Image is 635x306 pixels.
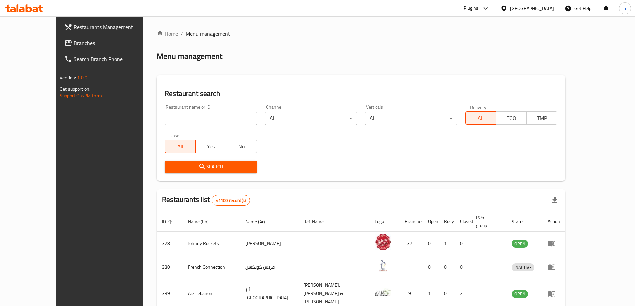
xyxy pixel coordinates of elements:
div: Total records count [212,195,250,206]
span: Version: [60,73,76,82]
span: TMP [529,113,555,123]
button: All [165,140,196,153]
nav: breadcrumb [157,30,565,38]
th: Logo [369,211,399,232]
td: 0 [423,232,439,255]
div: All [365,112,457,125]
span: Ref. Name [303,218,332,226]
td: فرنش كونكشن [240,255,298,279]
a: Home [157,30,178,38]
div: All [265,112,357,125]
div: Menu [548,263,560,271]
span: 41100 record(s) [212,197,250,204]
th: Closed [455,211,471,232]
span: Yes [198,142,224,151]
div: Export file [547,192,563,208]
td: [PERSON_NAME] [240,232,298,255]
span: Menu management [186,30,230,38]
span: Name (Ar) [245,218,274,226]
td: 0 [455,232,471,255]
a: Branches [59,35,162,51]
span: 1.0.0 [77,73,87,82]
span: TGO [499,113,524,123]
div: [GEOGRAPHIC_DATA] [510,5,554,12]
td: 328 [157,232,183,255]
span: No [229,142,254,151]
button: Yes [195,140,226,153]
span: Search Branch Phone [74,55,157,63]
a: Search Branch Phone [59,51,162,67]
span: a [624,5,626,12]
th: Busy [439,211,455,232]
input: Search for restaurant name or ID.. [165,112,257,125]
td: 1 [399,255,423,279]
li: / [181,30,183,38]
h2: Restaurant search [165,89,557,99]
button: Search [165,161,257,173]
span: Search [170,163,251,171]
div: Plugins [464,4,478,12]
span: POS group [476,213,498,229]
span: INACTIVE [512,264,534,271]
label: Upsell [169,133,182,138]
td: 1 [439,232,455,255]
a: Support.OpsPlatform [60,91,102,100]
img: Johnny Rockets [375,234,391,250]
h2: Restaurants list [162,195,250,206]
span: OPEN [512,290,528,298]
span: Name (En) [188,218,217,226]
th: Open [423,211,439,232]
th: Branches [399,211,423,232]
label: Delivery [470,105,487,109]
h2: Menu management [157,51,222,62]
button: No [226,140,257,153]
button: TMP [526,111,557,125]
span: ID [162,218,175,226]
img: Arz Lebanon [375,284,391,301]
td: 0 [423,255,439,279]
span: Status [512,218,533,226]
button: All [465,111,496,125]
td: Johnny Rockets [183,232,240,255]
span: Branches [74,39,157,47]
a: Restaurants Management [59,19,162,35]
td: 37 [399,232,423,255]
img: French Connection [375,257,391,274]
span: Restaurants Management [74,23,157,31]
span: All [468,113,494,123]
span: Get support on: [60,85,90,93]
span: OPEN [512,240,528,248]
td: 0 [439,255,455,279]
th: Action [542,211,565,232]
td: 330 [157,255,183,279]
td: French Connection [183,255,240,279]
span: All [168,142,193,151]
div: Menu [548,290,560,298]
td: 0 [455,255,471,279]
button: TGO [496,111,527,125]
div: Menu [548,239,560,247]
